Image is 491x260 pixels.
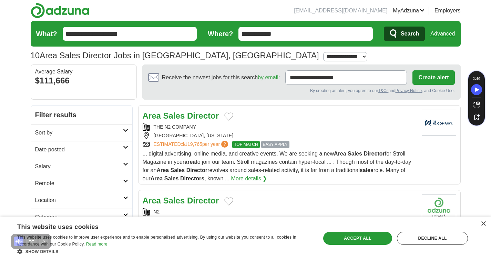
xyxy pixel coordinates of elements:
[221,141,228,148] span: ?
[31,51,319,60] h1: Area Sales Director Jobs in [GEOGRAPHIC_DATA], [GEOGRAPHIC_DATA]
[294,7,387,15] li: [EMAIL_ADDRESS][DOMAIN_NAME]
[334,151,346,157] strong: Area
[143,208,416,216] div: N2
[35,129,123,137] h2: Sort by
[143,151,411,181] span: ... digital advertising, online media, and creative events. We are seeking a new for Stroll Magaz...
[434,7,461,15] a: Employers
[348,151,362,157] strong: Sales
[481,221,486,227] div: Close
[148,88,455,94] div: By creating an alert, you agree to our and , and Cookie Use.
[86,242,108,247] a: Read more, opens a new window
[35,162,123,171] h2: Salary
[31,158,132,175] a: Salary
[412,70,454,85] button: Create alert
[35,74,132,87] div: $111,666
[184,159,196,165] strong: area
[384,27,425,41] button: Search
[163,196,185,205] strong: Sales
[17,221,295,231] div: This website uses cookies
[170,167,185,173] strong: Sales
[231,174,267,183] a: More details ❯
[395,88,422,93] a: Privacy Notice
[35,146,123,154] h2: Date posted
[35,179,123,188] h2: Remote
[187,111,219,120] strong: Director
[208,29,233,39] label: Where?
[143,111,219,120] a: Area Sales Director
[232,141,259,148] span: TOP MATCH
[364,151,385,157] strong: Director
[31,124,132,141] a: Sort by
[31,175,132,192] a: Remote
[31,141,132,158] a: Date posted
[186,167,207,173] strong: Director
[151,176,163,181] strong: Area
[31,3,89,18] img: Adzuna logo
[25,249,59,254] span: Show details
[261,141,289,148] span: EASY APPLY
[430,27,455,41] a: Advanced
[401,27,419,41] span: Search
[378,88,388,93] a: T&Cs
[224,112,233,121] button: Add to favorite jobs
[224,197,233,206] button: Add to favorite jobs
[17,235,296,247] span: This website uses cookies to improve user experience and to enable personalised advertising. By u...
[17,248,312,255] div: Show details
[393,7,424,15] a: MyAdzuna
[143,196,219,205] a: Area Sales Director
[422,194,456,220] img: Company logo
[35,69,132,74] div: Average Salary
[180,176,204,181] strong: Directors
[187,196,219,205] strong: Director
[143,123,416,131] div: THE N2 COMPANY
[422,110,456,136] img: Company logo
[163,111,185,120] strong: Sales
[31,192,132,209] a: Location
[36,29,57,39] label: What?
[143,196,161,205] strong: Area
[258,74,278,80] a: by email
[360,167,374,173] strong: sales
[35,196,123,204] h2: Location
[31,49,40,62] span: 10
[35,213,123,221] h2: Category
[154,141,230,148] a: ESTIMATED:$119,765per year?
[323,232,392,245] div: Accept all
[143,111,161,120] strong: Area
[164,176,179,181] strong: Sales
[182,141,202,147] span: $119,765
[143,132,416,139] div: [GEOGRAPHIC_DATA], [US_STATE]
[31,209,132,226] a: Category
[397,232,468,245] div: Decline all
[31,106,132,124] h2: Filter results
[162,73,280,82] span: Receive the newest jobs for this search :
[156,167,169,173] strong: Area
